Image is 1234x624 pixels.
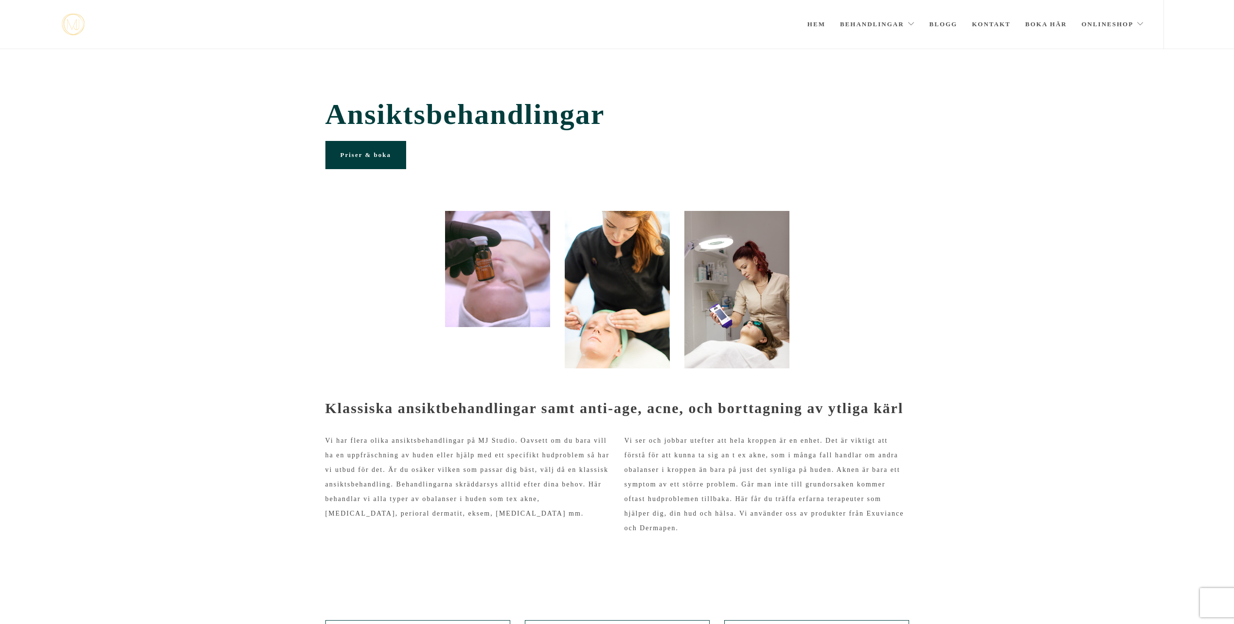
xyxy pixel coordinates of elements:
[62,14,85,35] img: mjstudio
[340,151,391,158] span: Priser & boka
[325,571,329,578] span: -
[325,400,904,416] strong: Klassiska ansiktbehandlingar samt anti-age, acne, och borttagning av ytliga kärl
[684,211,789,368] img: evh_NF_2018_90598 (1)
[325,141,406,169] a: Priser & boka
[625,437,904,532] span: Vi ser och jobbar utefter att hela kroppen är en enhet. Det är viktigt att förstå för att kunna t...
[325,437,609,517] span: Vi har flera olika ansiktsbehandlingar på MJ Studio. Oavsett om du bara vill ha en uppfräschning ...
[325,98,909,131] span: Ansiktsbehandlingar
[62,14,85,35] a: mjstudio mjstudio mjstudio
[445,211,550,327] img: 20200316_113429315_iOS
[565,211,670,368] img: Portömning Stockholm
